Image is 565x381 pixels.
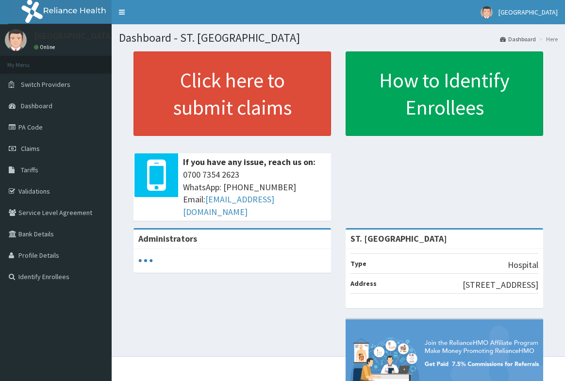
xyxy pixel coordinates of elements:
[21,101,52,110] span: Dashboard
[481,6,493,18] img: User Image
[463,279,538,291] p: [STREET_ADDRESS]
[183,156,316,167] b: If you have any issue, reach us on:
[346,51,543,136] a: How to Identify Enrollees
[21,166,38,174] span: Tariffs
[119,32,558,44] h1: Dashboard - ST. [GEOGRAPHIC_DATA]
[21,80,70,89] span: Switch Providers
[138,253,153,268] svg: audio-loading
[21,144,40,153] span: Claims
[34,44,57,50] a: Online
[133,51,331,136] a: Click here to submit claims
[350,233,447,244] strong: ST. [GEOGRAPHIC_DATA]
[34,32,114,40] p: [GEOGRAPHIC_DATA]
[537,35,558,43] li: Here
[138,233,197,244] b: Administrators
[508,259,538,271] p: Hospital
[500,35,536,43] a: Dashboard
[5,29,27,51] img: User Image
[183,194,274,217] a: [EMAIL_ADDRESS][DOMAIN_NAME]
[183,168,326,218] span: 0700 7354 2623 WhatsApp: [PHONE_NUMBER] Email:
[499,8,558,17] span: [GEOGRAPHIC_DATA]
[350,279,377,288] b: Address
[350,259,366,268] b: Type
